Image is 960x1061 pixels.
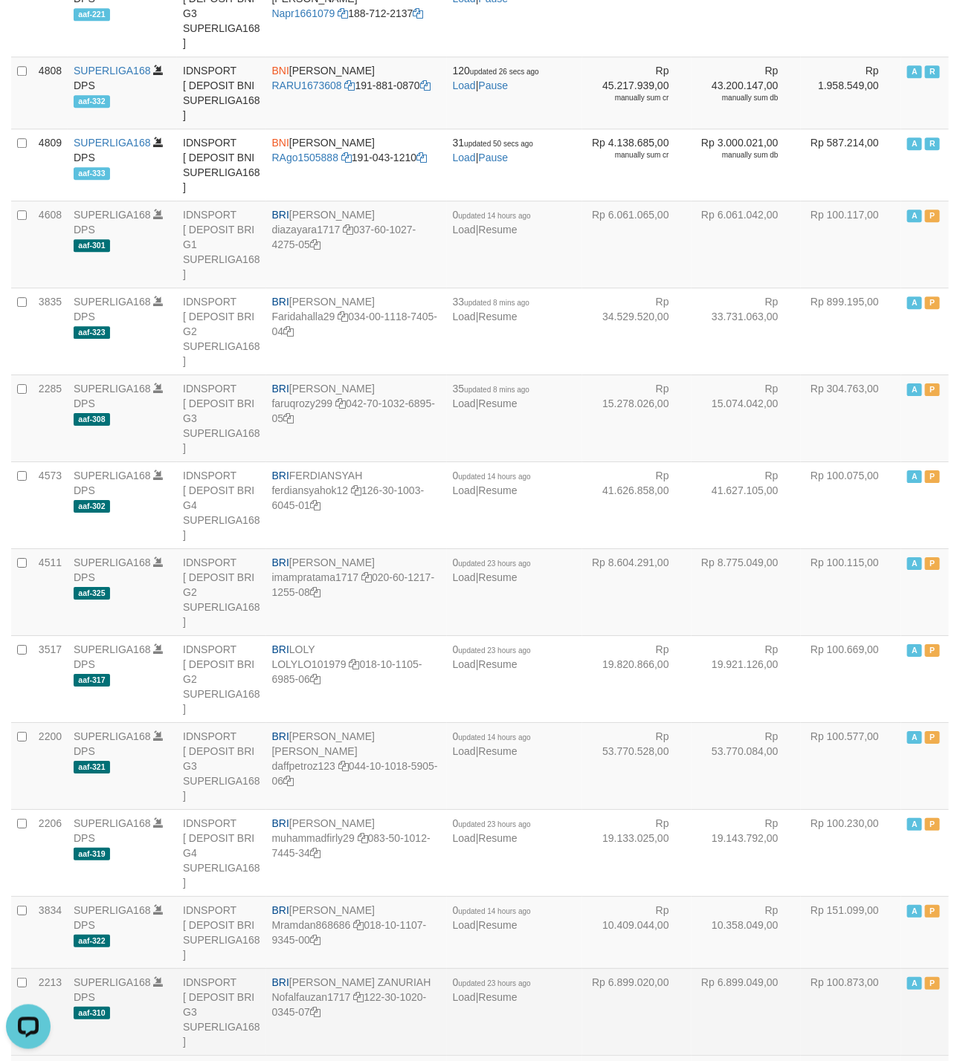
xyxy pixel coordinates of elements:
[177,374,266,461] td: IDNSPORT [ DEPOSIT BRI G3 SUPERLIGA168 ]
[453,484,476,496] a: Load
[692,56,801,129] td: Rp 43.200.147,00
[588,150,669,160] div: manually sum cr
[74,239,110,252] span: aaf-301
[272,643,289,655] span: BRI
[74,209,151,221] a: SUPERLIGA168
[801,896,901,968] td: Rp 151.099,00
[459,907,531,915] span: updated 14 hours ago
[453,571,476,583] a: Load
[453,383,529,409] span: |
[335,398,346,409] a: Copy faruqrozy299 to clipboard
[272,571,359,583] a: imampratama1717
[272,311,335,322] a: Faridahalla29
[907,644,922,657] span: Active
[310,847,320,859] a: Copy 083501012744534 to clipboard
[74,137,151,149] a: SUPERLIGA168
[272,904,289,916] span: BRI
[801,129,901,201] td: Rp 587.214,00
[692,288,801,374] td: Rp 33.731.063,00
[453,730,531,742] span: 0
[479,311,518,322] a: Resume
[459,559,531,568] span: updated 23 hours ago
[33,809,68,896] td: 2206
[479,991,518,1003] a: Resume
[801,635,901,722] td: Rp 100.669,00
[74,296,151,308] a: SUPERLIGA168
[453,557,531,583] span: |
[453,904,531,931] span: |
[272,832,355,844] a: muhammadfirly29
[74,383,151,395] a: SUPERLIGA168
[266,722,447,809] td: [PERSON_NAME] [PERSON_NAME] 044-10-1018-5905-06
[801,722,901,809] td: Rp 100.577,00
[479,832,518,844] a: Resume
[266,129,447,201] td: [PERSON_NAME] 191-043-1210
[453,919,476,931] a: Load
[925,977,940,990] span: Paused
[453,730,531,757] span: |
[479,398,518,409] a: Resume
[283,775,294,787] a: Copy 044101018590506 to clipboard
[272,224,341,236] a: diazayara1717
[582,968,692,1055] td: Rp 6.899.020,00
[74,557,151,568] a: SUPERLIGA168
[479,224,518,236] a: Resume
[177,896,266,968] td: IDNSPORT [ DEPOSIT BRI SUPERLIGA168 ]
[459,979,531,987] span: updated 23 hours ago
[272,658,347,670] a: LOLYLO101979
[361,571,372,583] a: Copy imampratama1717 to clipboard
[74,413,110,426] span: aaf-308
[310,239,320,250] a: Copy 037601027427505 to clipboard
[74,587,110,600] span: aaf-325
[283,412,294,424] a: Copy 042701032689505 to clipboard
[582,129,692,201] td: Rp 4.138.685,00
[479,484,518,496] a: Resume
[266,548,447,635] td: [PERSON_NAME] 020-60-1217-1255-08
[692,896,801,968] td: Rp 10.358.049,00
[479,152,509,163] a: Pause
[68,56,177,129] td: DPS
[420,80,431,91] a: Copy 1918810870 to clipboard
[453,398,476,409] a: Load
[349,658,360,670] a: Copy LOLYLO101979 to clipboard
[272,991,351,1003] a: Nofalfauzan1717
[464,140,533,148] span: updated 50 secs ago
[33,722,68,809] td: 2200
[272,760,335,772] a: daffpetroz123
[582,201,692,288] td: Rp 6.061.065,00
[453,470,531,481] span: 0
[453,209,531,236] span: |
[907,905,922,918] span: Active
[68,201,177,288] td: DPS
[692,129,801,201] td: Rp 3.000.021,00
[698,150,779,160] div: manually sum db
[74,65,151,77] a: SUPERLIGA168
[453,137,533,163] span: |
[416,152,427,163] a: Copy 1910431210 to clipboard
[33,374,68,461] td: 2285
[925,296,940,309] span: Paused
[925,905,940,918] span: Paused
[801,809,901,896] td: Rp 100.230,00
[266,809,447,896] td: [PERSON_NAME] 083-50-1012-7445-34
[266,635,447,722] td: LOLY 018-10-1105-6985-06
[177,635,266,722] td: IDNSPORT [ DEPOSIT BRI G2 SUPERLIGA168 ]
[272,152,339,163] a: RAgo1505888
[582,635,692,722] td: Rp 19.820.866,00
[453,745,476,757] a: Load
[453,296,529,322] span: |
[925,137,940,150] span: Running
[33,635,68,722] td: 3517
[266,288,447,374] td: [PERSON_NAME] 034-00-1118-7405-04
[68,896,177,968] td: DPS
[453,209,531,221] span: 0
[925,470,940,483] span: Paused
[453,643,531,655] span: 0
[453,296,529,308] span: 33
[353,919,364,931] a: Copy Mramdan868686 to clipboard
[177,548,266,635] td: IDNSPORT [ DEPOSIT BRI G2 SUPERLIGA168 ]
[925,65,940,78] span: Running
[272,484,349,496] a: ferdiansyahok12
[464,299,529,307] span: updated 8 mins ago
[692,809,801,896] td: Rp 19.143.792,00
